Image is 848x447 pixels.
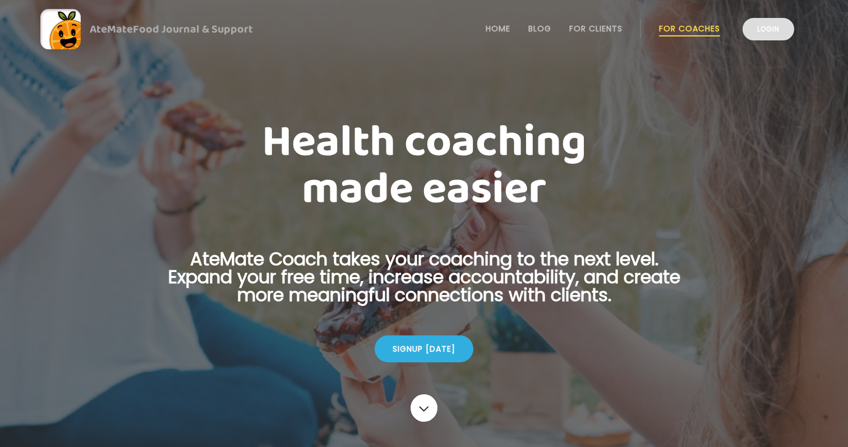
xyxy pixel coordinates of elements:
[743,18,794,40] a: Login
[528,24,551,33] a: Blog
[375,335,473,362] div: Signup [DATE]
[486,24,510,33] a: Home
[569,24,623,33] a: For Clients
[150,250,698,317] p: AteMate Coach takes your coaching to the next level. Expand your free time, increase accountabili...
[659,24,720,33] a: For Coaches
[150,119,698,213] h1: Health coaching made easier
[81,20,253,38] div: AteMate
[133,20,253,38] span: Food Journal & Support
[40,9,808,49] a: AteMateFood Journal & Support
